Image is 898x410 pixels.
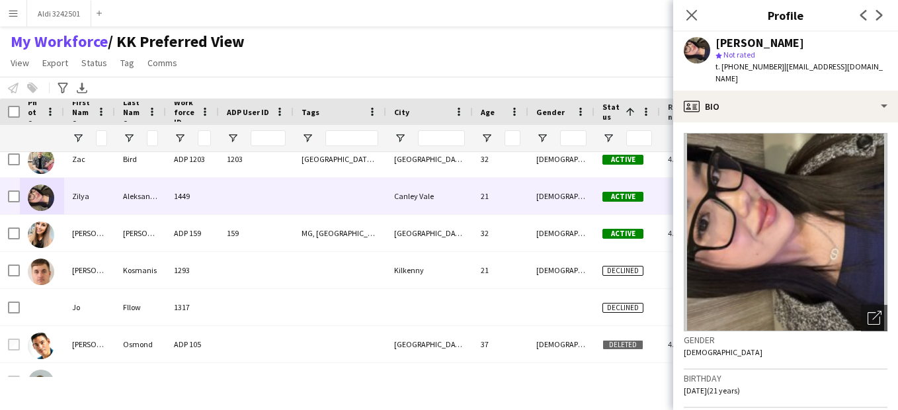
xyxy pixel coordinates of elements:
span: Gender [536,107,565,117]
button: Open Filter Menu [394,132,406,144]
h3: Birthday [684,372,887,384]
div: [PERSON_NAME] [64,363,115,399]
input: Workforce ID Filter Input [198,130,211,146]
span: Declined [602,303,643,313]
div: 21 [473,178,528,214]
span: | [EMAIL_ADDRESS][DOMAIN_NAME] [715,61,883,83]
div: ADP 159 [166,215,219,251]
input: Tags Filter Input [325,130,378,146]
div: [DEMOGRAPHIC_DATA] [528,252,594,288]
div: [PERSON_NAME] [64,252,115,288]
div: Kosmanis [115,252,166,288]
div: Jo [64,289,115,325]
span: Photo [28,97,40,127]
span: Not rated [723,50,755,60]
div: 32 [473,141,528,177]
img: Zoe Hollinger [28,222,54,248]
input: Row Selection is disabled for this row (unchecked) [8,339,20,350]
div: [DEMOGRAPHIC_DATA] [528,215,594,251]
div: [DEMOGRAPHIC_DATA] [528,141,594,177]
div: [PERSON_NAME] [64,326,115,362]
span: 159 [227,228,239,238]
span: City [394,107,409,117]
span: Export [42,57,68,69]
input: ADP User ID Filter Input [251,130,286,146]
div: [PERSON_NAME] [166,363,219,399]
img: Crew avatar or photo [684,133,887,331]
div: Bio [673,91,898,122]
div: [GEOGRAPHIC_DATA] [386,141,473,177]
div: 21 [473,252,528,288]
button: Open Filter Menu [72,132,84,144]
span: Deleted [602,340,643,350]
span: Status [81,57,107,69]
div: ADP 105 [166,326,219,362]
div: 1449 [166,178,219,214]
input: Status Filter Input [626,130,652,146]
div: Fllow [115,289,166,325]
input: Last Name Filter Input [147,130,158,146]
img: Emily Lewis [28,370,54,396]
img: Aidan Kosmanis [28,259,54,285]
button: Open Filter Menu [536,132,548,144]
span: Active [602,155,643,165]
span: Comms [147,57,177,69]
input: Gender Filter Input [560,130,587,146]
span: Active [602,229,643,239]
input: First Name Filter Input [96,130,107,146]
button: Open Filter Menu [174,132,186,144]
div: [PERSON_NAME] [386,363,473,399]
a: Comms [142,54,183,71]
input: Age Filter Input [505,130,520,146]
a: Tag [115,54,140,71]
span: Workforce ID [174,97,195,127]
span: ADP User ID [227,107,269,117]
div: [GEOGRAPHIC_DATA] [386,215,473,251]
div: MG, [GEOGRAPHIC_DATA] [294,215,386,251]
div: [GEOGRAPHIC_DATA] [386,326,473,362]
div: [GEOGRAPHIC_DATA], [GEOGRAPHIC_DATA] [294,141,386,177]
span: View [11,57,29,69]
span: 1203 [227,154,243,164]
div: Aleksandroff [115,178,166,214]
div: Canley Vale [386,178,473,214]
h3: Gender [684,334,887,346]
span: Tags [302,107,319,117]
span: Declined [602,266,643,276]
div: [PERSON_NAME] [115,363,166,399]
button: Open Filter Menu [602,132,614,144]
img: Zac Bird [28,147,54,174]
span: Age [481,107,495,117]
span: KK Preferred View [108,32,245,52]
span: First Name [72,97,91,127]
input: Row Selection is disabled for this row (unchecked) [8,376,20,388]
div: [DEMOGRAPHIC_DATA] [528,363,594,399]
div: Bird [115,141,166,177]
div: Zilya [64,178,115,214]
div: 4.0 [660,141,710,177]
h3: Profile [673,7,898,24]
img: Alex Osmond [28,333,54,359]
div: Zac [64,141,115,177]
app-action-btn: Advanced filters [55,80,71,96]
div: [PERSON_NAME] [715,37,804,49]
span: Active [602,192,643,202]
a: My Workforce [11,32,108,52]
span: [DEMOGRAPHIC_DATA] [684,347,762,357]
div: 1317 [166,289,219,325]
div: [DEMOGRAPHIC_DATA] [528,326,594,362]
div: [PERSON_NAME] [64,215,115,251]
button: Open Filter Menu [227,132,239,144]
a: View [5,54,34,71]
span: Status [602,102,620,122]
div: 1293 [166,252,219,288]
a: Export [37,54,73,71]
div: 4.4 [660,215,710,251]
a: Status [76,54,112,71]
app-action-btn: Export XLSX [74,80,90,96]
div: 37 [473,326,528,362]
div: 28 [473,363,528,399]
button: Open Filter Menu [481,132,493,144]
img: Zilya Aleksandroff [28,184,54,211]
span: t. [PHONE_NUMBER] [715,61,784,71]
